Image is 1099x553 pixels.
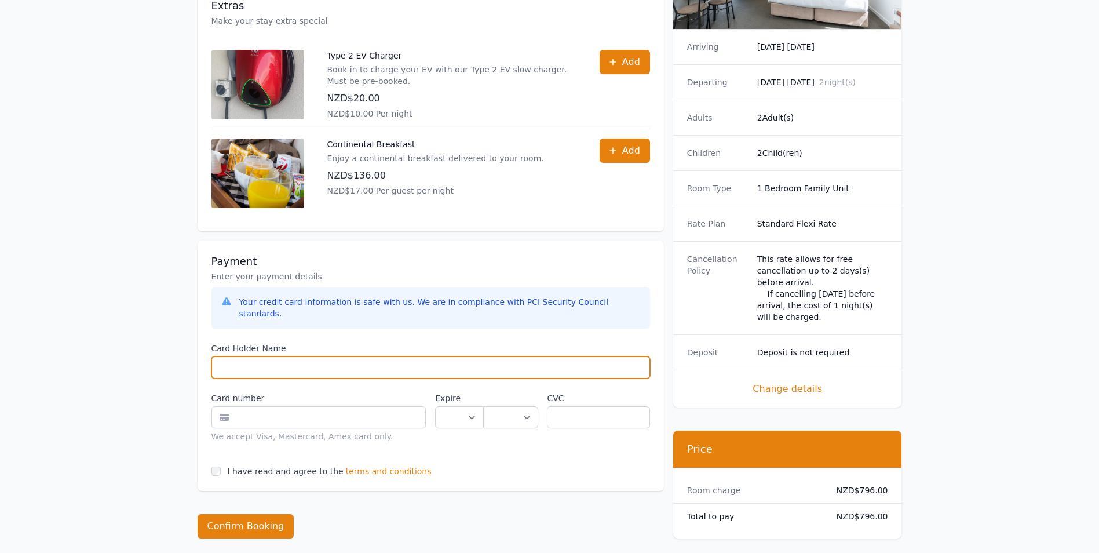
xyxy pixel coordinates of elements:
dt: Children [687,147,748,159]
p: Enjoy a continental breakfast delivered to your room. [327,152,544,164]
div: We accept Visa, Mastercard, Amex card only. [211,431,426,442]
dt: Arriving [687,41,748,53]
div: This rate allows for free cancellation up to 2 days(s) before arrival. If cancelling [DATE] befor... [757,253,888,323]
dt: Room charge [687,485,818,496]
dd: [DATE] [DATE] [757,77,888,88]
dt: Room Type [687,183,748,194]
p: Continental Breakfast [327,139,544,150]
p: NZD$10.00 Per night [327,108,576,119]
h3: Payment [211,254,650,268]
span: Add [622,55,640,69]
label: . [483,392,538,404]
dd: 2 Child(ren) [757,147,888,159]
button: Add [600,139,650,163]
span: Change details [687,382,888,396]
h3: Price [687,442,888,456]
p: NZD$136.00 [327,169,544,183]
dd: NZD$796.00 [827,511,888,522]
dt: Rate Plan [687,218,748,230]
p: Enter your payment details [211,271,650,282]
dd: [DATE] [DATE] [757,41,888,53]
dt: Departing [687,77,748,88]
button: Add [600,50,650,74]
p: Make your stay extra special [211,15,650,27]
label: Card number [211,392,426,404]
dt: Total to pay [687,511,818,522]
p: NZD$17.00 Per guest per night [327,185,544,197]
label: CVC [547,392,649,404]
p: Book in to charge your EV with our Type 2 EV slow charger. Must be pre-booked. [327,64,576,87]
dd: 2 Adult(s) [757,112,888,123]
img: Type 2 EV Charger [211,50,304,119]
dd: Deposit is not required [757,347,888,358]
span: 2 night(s) [819,78,856,87]
button: Confirm Booking [198,514,294,539]
span: terms and conditions [346,465,432,477]
dt: Cancellation Policy [687,253,748,323]
span: Add [622,144,640,158]
img: Continental Breakfast [211,139,304,208]
dd: NZD$796.00 [827,485,888,496]
label: Card Holder Name [211,343,650,354]
div: Your credit card information is safe with us. We are in compliance with PCI Security Council stan... [239,296,641,319]
dt: Deposit [687,347,748,358]
p: NZD$20.00 [327,92,576,105]
dd: Standard Flexi Rate [757,218,888,230]
label: Expire [435,392,483,404]
dt: Adults [687,112,748,123]
label: I have read and agree to the [228,467,344,476]
dd: 1 Bedroom Family Unit [757,183,888,194]
p: Type 2 EV Charger [327,50,576,61]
